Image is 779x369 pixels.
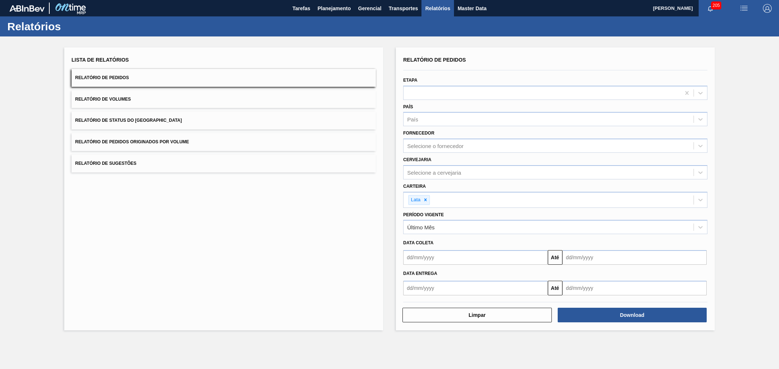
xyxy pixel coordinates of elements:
[75,97,131,102] span: Relatório de Volumes
[403,250,548,265] input: dd/mm/yyyy
[403,240,434,245] span: Data coleta
[75,161,137,166] span: Relatório de Sugestões
[407,169,461,175] div: Selecione a cervejaria
[72,155,376,172] button: Relatório de Sugestões
[403,157,431,162] label: Cervejaria
[699,3,722,13] button: Notificações
[9,5,45,12] img: TNhmsLtSVTkK8tSr43FrP2fwEKptu5GPRR3wAAAABJRU5ErkJggg==
[72,57,129,63] span: Lista de Relatórios
[548,281,562,295] button: Até
[75,75,129,80] span: Relatório de Pedidos
[763,4,772,13] img: Logout
[458,4,486,13] span: Master Data
[403,57,466,63] span: Relatório de Pedidos
[72,90,376,108] button: Relatório de Volumes
[403,184,426,189] label: Carteira
[711,1,721,9] span: 205
[389,4,418,13] span: Transportes
[562,281,707,295] input: dd/mm/yyyy
[293,4,310,13] span: Tarefas
[403,281,548,295] input: dd/mm/yyyy
[409,195,421,205] div: Lata
[358,4,382,13] span: Gerencial
[402,308,552,322] button: Limpar
[548,250,562,265] button: Até
[7,22,137,31] h1: Relatórios
[72,112,376,129] button: Relatório de Status do [GEOGRAPHIC_DATA]
[407,224,435,230] div: Último Mês
[740,4,748,13] img: userActions
[75,139,189,144] span: Relatório de Pedidos Originados por Volume
[72,133,376,151] button: Relatório de Pedidos Originados por Volume
[403,104,413,109] label: País
[75,118,182,123] span: Relatório de Status do [GEOGRAPHIC_DATA]
[558,308,707,322] button: Download
[407,143,463,149] div: Selecione o fornecedor
[407,116,418,123] div: País
[403,131,434,136] label: Fornecedor
[72,69,376,87] button: Relatório de Pedidos
[317,4,351,13] span: Planejamento
[562,250,707,265] input: dd/mm/yyyy
[425,4,450,13] span: Relatórios
[403,78,417,83] label: Etapa
[403,212,444,217] label: Período Vigente
[403,271,437,276] span: Data Entrega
